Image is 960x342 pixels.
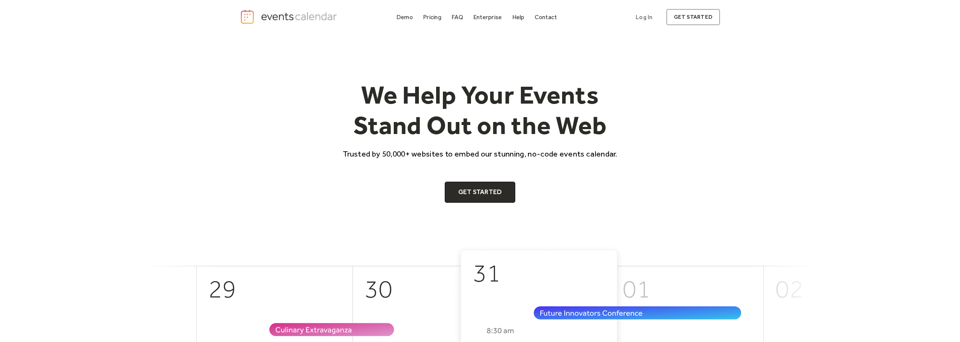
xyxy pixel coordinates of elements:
div: Enterprise [473,15,502,19]
a: Enterprise [470,12,505,22]
div: FAQ [451,15,463,19]
a: Log In [628,9,660,25]
a: Demo [393,12,416,22]
a: Help [509,12,528,22]
a: get started [666,9,720,25]
div: Demo [396,15,413,19]
div: Pricing [423,15,441,19]
div: Contact [535,15,557,19]
p: Trusted by 50,000+ websites to embed our stunning, no-code events calendar. [336,148,624,159]
h1: We Help Your Events Stand Out on the Web [336,80,624,141]
a: Contact [532,12,560,22]
div: Help [512,15,525,19]
a: Get Started [445,182,516,203]
a: FAQ [448,12,466,22]
a: Pricing [420,12,444,22]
